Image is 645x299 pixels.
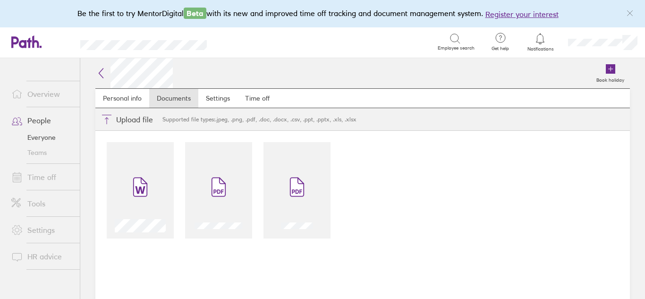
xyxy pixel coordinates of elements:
[95,89,149,108] a: Personal info
[4,145,80,160] a: Teams
[4,130,80,145] a: Everyone
[4,221,80,239] a: Settings
[438,45,475,51] span: Employee search
[4,111,80,130] a: People
[591,58,630,88] a: Book holiday
[591,75,630,83] label: Book holiday
[159,116,360,123] span: Supported file types: .jpeg, .png, .pdf, .doc, .docx, .csv, .ppt, .pptx, .xls, .xlsx
[4,247,80,266] a: HR advice
[525,32,556,52] a: Notifications
[4,168,80,187] a: Time off
[485,9,559,20] button: Register your interest
[184,8,206,19] span: Beta
[77,8,568,20] div: Be the first to try MentorDigital with its new and improved time off tracking and document manage...
[232,37,256,46] div: Search
[525,46,556,52] span: Notifications
[238,89,277,108] a: Time off
[149,89,198,108] a: Documents
[4,194,80,213] a: Tools
[4,85,80,103] a: Overview
[485,46,516,51] span: Get help
[198,89,238,108] a: Settings
[95,108,159,131] button: Upload file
